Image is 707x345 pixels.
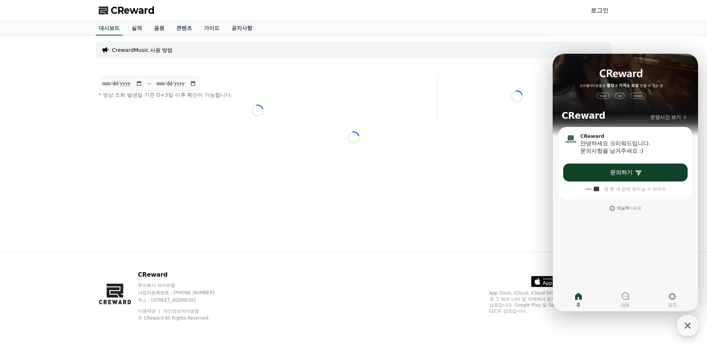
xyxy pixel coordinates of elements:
[489,290,609,314] p: App Store, iCloud, iCloud Drive 및 iTunes Store는 미국과 그 밖의 나라 및 지역에서 등록된 Apple Inc.의 서비스 상표입니다. Goo...
[138,297,229,303] p: 주소 : [STREET_ADDRESS]
[112,46,173,54] a: CrewardMusic 사용 방법
[138,290,229,296] p: 사업자등록번호 : [PHONE_NUMBER]
[591,6,609,15] a: 로그인
[138,315,229,321] p: © CReward All Rights Reserved.
[198,21,225,35] a: 가이드
[163,308,199,314] a: 개인정보처리방침
[138,270,229,279] p: CReward
[126,21,148,35] a: 실적
[99,91,416,99] p: * 영상 조회 발생일 기준 D+3일 이후 확인이 가능합니다.
[99,4,155,16] a: CReward
[147,79,152,88] p: ~
[225,21,258,35] a: 공지사항
[111,4,155,16] span: CReward
[138,308,161,314] a: 이용약관
[96,21,123,35] a: 대시보드
[148,21,170,35] a: 음원
[138,282,229,288] p: 주식회사 와이피랩
[553,54,698,311] iframe: Channel chat
[170,21,198,35] a: 콘텐츠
